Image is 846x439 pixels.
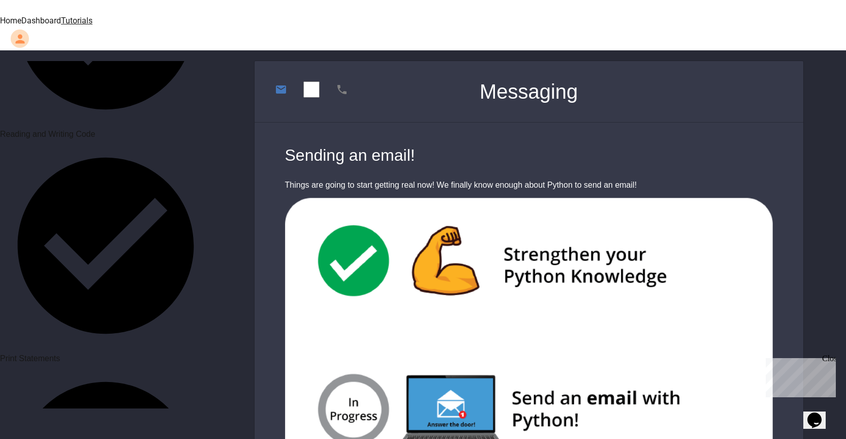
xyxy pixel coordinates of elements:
a: Dashboard [21,16,61,25]
div: Sending an email! [285,143,773,167]
iframe: chat widget [803,398,836,429]
div: Messaging [480,61,578,122]
a: Tutorials [61,16,92,25]
div: Chat with us now!Close [4,4,70,65]
div: Things are going to start getting real now! We finally know enough about Python to send an email! [285,178,773,193]
iframe: chat widget [762,354,836,397]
